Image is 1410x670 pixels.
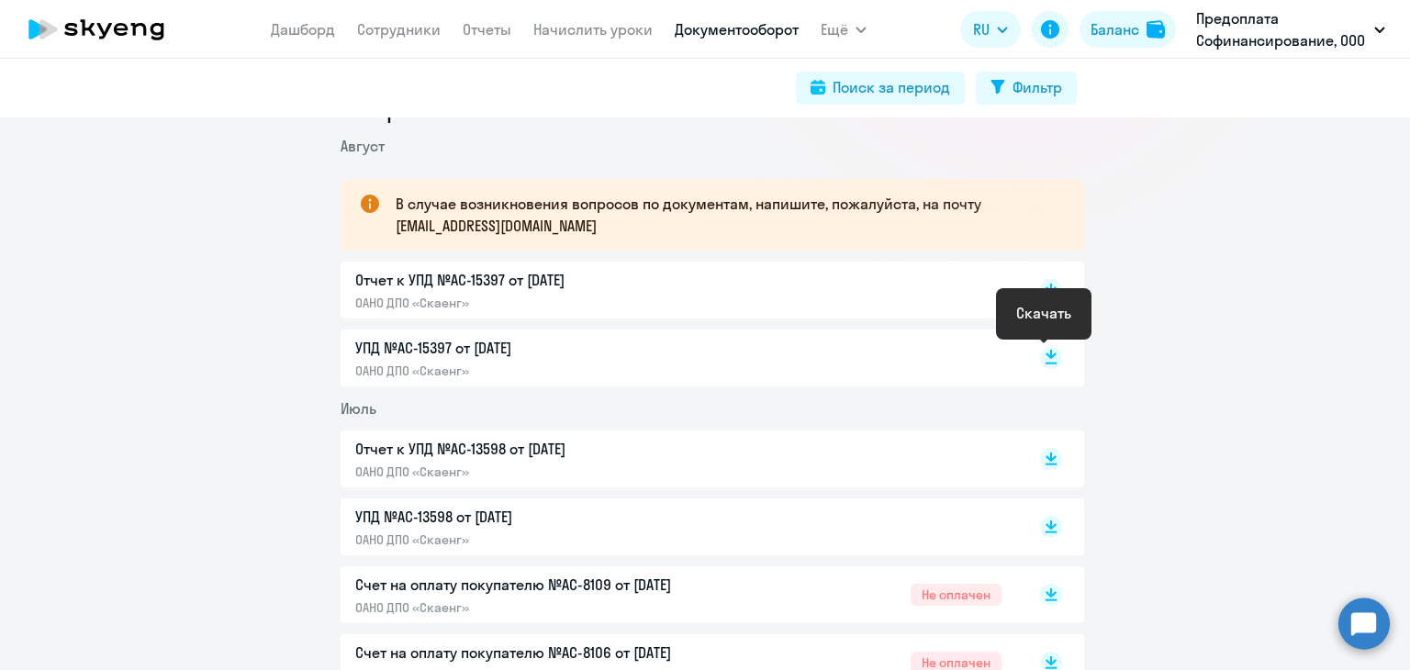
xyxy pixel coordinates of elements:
a: Сотрудники [357,20,441,39]
p: Отчет к УПД №AC-15397 от [DATE] [355,269,741,291]
span: Август [341,137,385,155]
button: Балансbalance [1080,11,1176,48]
a: Документооборот [675,20,799,39]
a: Отчет к УПД №AC-13598 от [DATE]ОАНО ДПО «Скаенг» [355,438,1002,480]
a: Счет на оплату покупателю №AC-8109 от [DATE]ОАНО ДПО «Скаенг»Не оплачен [355,574,1002,616]
p: Счет на оплату покупателю №AC-8106 от [DATE] [355,642,741,664]
button: RU [960,11,1021,48]
a: Отчет к УПД №AC-15397 от [DATE]ОАНО ДПО «Скаенг» [355,269,1002,311]
p: В случае возникновения вопросов по документам, напишите, пожалуйста, на почту [EMAIL_ADDRESS][DOM... [396,193,1051,237]
img: balance [1147,20,1165,39]
span: RU [973,18,990,40]
a: УПД №AC-13598 от [DATE]ОАНО ДПО «Скаенг» [355,506,1002,548]
p: ОАНО ДПО «Скаенг» [355,295,741,311]
p: Предоплата Софинансирование, ООО "ХАЯТ КОНСЮМЕР ГУДС" [1196,7,1367,51]
div: Поиск за период [833,76,950,98]
button: Фильтр [976,72,1077,105]
div: Скачать [1016,302,1071,324]
p: Счет на оплату покупателю №AC-8109 от [DATE] [355,574,741,596]
a: УПД №AC-15397 от [DATE]ОАНО ДПО «Скаенг» [355,337,1002,379]
p: УПД №AC-13598 от [DATE] [355,506,741,528]
a: Отчеты [463,20,511,39]
p: ОАНО ДПО «Скаенг» [355,463,741,480]
span: Ещё [821,18,848,40]
button: Поиск за период [796,72,965,105]
button: Ещё [821,11,867,48]
p: ОАНО ДПО «Скаенг» [355,363,741,379]
div: Баланс [1091,18,1139,40]
span: Не оплачен [911,584,1002,606]
p: ОАНО ДПО «Скаенг» [355,599,741,616]
span: Июль [341,399,376,418]
a: Дашборд [271,20,335,39]
button: Предоплата Софинансирование, ООО "ХАЯТ КОНСЮМЕР ГУДС" [1187,7,1394,51]
p: УПД №AC-15397 от [DATE] [355,337,741,359]
div: Фильтр [1013,76,1062,98]
p: Отчет к УПД №AC-13598 от [DATE] [355,438,741,460]
p: ОАНО ДПО «Скаенг» [355,531,741,548]
a: Начислить уроки [533,20,653,39]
